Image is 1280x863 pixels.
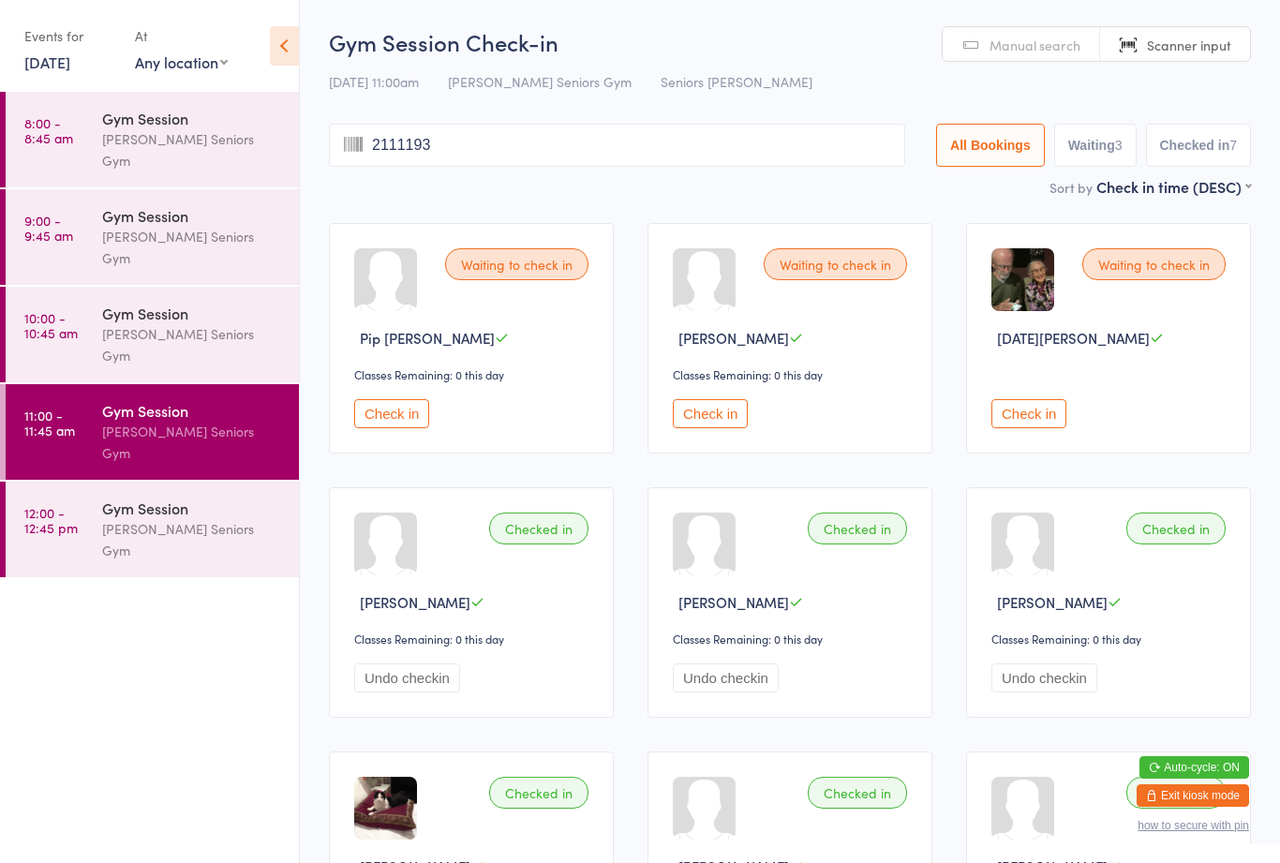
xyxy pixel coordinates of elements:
div: Gym Session [102,108,283,128]
div: Waiting to check in [445,248,588,280]
button: Exit kiosk mode [1137,784,1249,807]
div: Check in time (DESC) [1096,176,1251,197]
div: Checked in [1126,777,1226,809]
time: 12:00 - 12:45 pm [24,505,78,535]
time: 8:00 - 8:45 am [24,115,73,145]
button: how to secure with pin [1138,819,1249,832]
div: [PERSON_NAME] Seniors Gym [102,421,283,464]
div: Gym Session [102,400,283,421]
div: Classes Remaining: 0 this day [673,366,913,382]
time: 9:00 - 9:45 am [24,213,73,243]
a: [DATE] [24,52,70,72]
div: [PERSON_NAME] Seniors Gym [102,226,283,269]
time: 11:00 - 11:45 am [24,408,75,438]
span: [PERSON_NAME] [678,328,789,348]
span: [DATE][PERSON_NAME] [997,328,1150,348]
button: Undo checkin [991,663,1097,692]
button: Undo checkin [354,663,460,692]
img: image1746330771.png [354,777,417,840]
div: Waiting to check in [764,248,907,280]
span: [PERSON_NAME] [360,592,470,612]
img: image1714612210.png [991,248,1054,311]
div: Checked in [808,513,907,544]
div: [PERSON_NAME] Seniors Gym [102,518,283,561]
div: Gym Session [102,303,283,323]
div: Checked in [808,777,907,809]
time: 10:00 - 10:45 am [24,310,78,340]
a: 10:00 -10:45 amGym Session[PERSON_NAME] Seniors Gym [6,287,299,382]
div: Checked in [1126,513,1226,544]
div: Classes Remaining: 0 this day [354,631,594,647]
button: Check in [991,399,1066,428]
div: Classes Remaining: 0 this day [991,631,1231,647]
button: Auto-cycle: ON [1139,756,1249,779]
span: Manual search [990,36,1080,54]
div: Any location [135,52,228,72]
a: 9:00 -9:45 amGym Session[PERSON_NAME] Seniors Gym [6,189,299,285]
div: [PERSON_NAME] Seniors Gym [102,128,283,171]
h2: Gym Session Check-in [329,26,1251,57]
span: Pip [PERSON_NAME] [360,328,495,348]
div: Events for [24,21,116,52]
label: Sort by [1049,178,1093,197]
span: [PERSON_NAME] [678,592,789,612]
button: Check in [354,399,429,428]
button: Undo checkin [673,663,779,692]
span: Scanner input [1147,36,1231,54]
button: Check in [673,399,748,428]
span: [DATE] 11:00am [329,72,419,91]
div: Gym Session [102,498,283,518]
span: [PERSON_NAME] [997,592,1108,612]
div: Checked in [489,513,588,544]
div: Classes Remaining: 0 this day [673,631,913,647]
button: All Bookings [936,124,1045,167]
input: Search [329,124,905,167]
div: At [135,21,228,52]
button: Waiting3 [1054,124,1137,167]
div: Waiting to check in [1082,248,1226,280]
div: Checked in [489,777,588,809]
div: [PERSON_NAME] Seniors Gym [102,323,283,366]
div: Classes Remaining: 0 this day [354,366,594,382]
a: 11:00 -11:45 amGym Session[PERSON_NAME] Seniors Gym [6,384,299,480]
a: 12:00 -12:45 pmGym Session[PERSON_NAME] Seniors Gym [6,482,299,577]
div: 3 [1115,138,1123,153]
span: Seniors [PERSON_NAME] [661,72,812,91]
a: 8:00 -8:45 amGym Session[PERSON_NAME] Seniors Gym [6,92,299,187]
div: 7 [1229,138,1237,153]
button: Checked in7 [1146,124,1252,167]
span: [PERSON_NAME] Seniors Gym [448,72,632,91]
div: Gym Session [102,205,283,226]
